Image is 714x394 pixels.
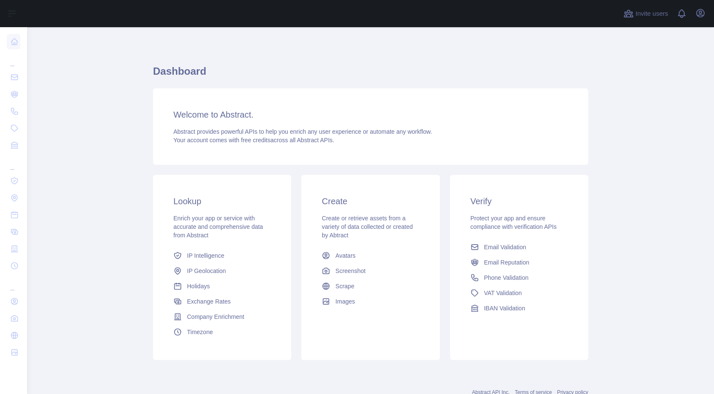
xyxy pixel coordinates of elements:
[322,195,419,207] h3: Create
[170,279,274,294] a: Holidays
[467,255,571,270] a: Email Reputation
[173,215,263,239] span: Enrich your app or service with accurate and comprehensive data from Abstract
[467,270,571,285] a: Phone Validation
[318,248,422,263] a: Avatars
[470,215,557,230] span: Protect your app and ensure compliance with verification APIs
[170,324,274,340] a: Timezone
[484,289,522,297] span: VAT Validation
[467,285,571,301] a: VAT Validation
[7,51,20,68] div: ...
[170,263,274,279] a: IP Geolocation
[484,273,529,282] span: Phone Validation
[187,267,226,275] span: IP Geolocation
[467,239,571,255] a: Email Validation
[170,248,274,263] a: IP Intelligence
[322,215,413,239] span: Create or retrieve assets from a variety of data collected or created by Abtract
[187,297,231,306] span: Exchange Rates
[170,294,274,309] a: Exchange Rates
[622,7,670,20] button: Invite users
[153,65,588,85] h1: Dashboard
[187,282,210,290] span: Holidays
[187,251,224,260] span: IP Intelligence
[467,301,571,316] a: IBAN Validation
[173,109,568,121] h3: Welcome to Abstract.
[187,328,213,336] span: Timezone
[173,195,271,207] h3: Lookup
[335,267,365,275] span: Screenshot
[635,9,668,19] span: Invite users
[470,195,568,207] h3: Verify
[241,137,270,144] span: free credits
[484,258,530,267] span: Email Reputation
[335,297,355,306] span: Images
[7,275,20,292] div: ...
[335,282,354,290] span: Scrape
[187,312,244,321] span: Company Enrichment
[335,251,355,260] span: Avatars
[173,137,334,144] span: Your account comes with across all Abstract APIs.
[484,243,526,251] span: Email Validation
[318,294,422,309] a: Images
[7,155,20,172] div: ...
[318,279,422,294] a: Scrape
[170,309,274,324] a: Company Enrichment
[318,263,422,279] a: Screenshot
[173,128,432,135] span: Abstract provides powerful APIs to help you enrich any user experience or automate any workflow.
[484,304,525,312] span: IBAN Validation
